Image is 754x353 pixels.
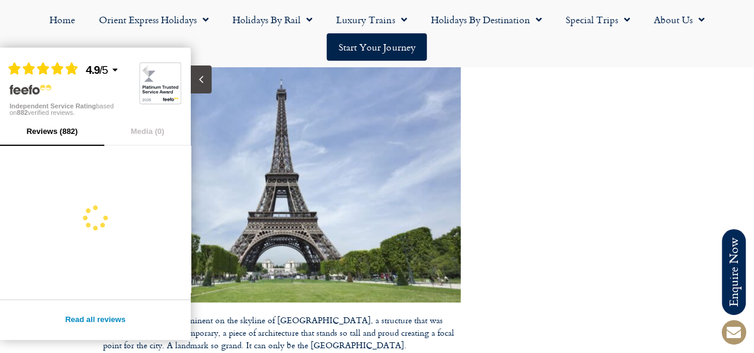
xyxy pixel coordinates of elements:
[641,6,716,33] a: About Us
[87,6,221,33] a: Orient Express Holidays
[327,33,427,61] a: Start your Journey
[6,6,748,61] nav: Menu
[418,6,553,33] a: Holidays by Destination
[553,6,641,33] a: Special Trips
[324,6,418,33] a: Luxury Trains
[38,6,87,33] a: Home
[221,6,324,33] a: Holidays by Rail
